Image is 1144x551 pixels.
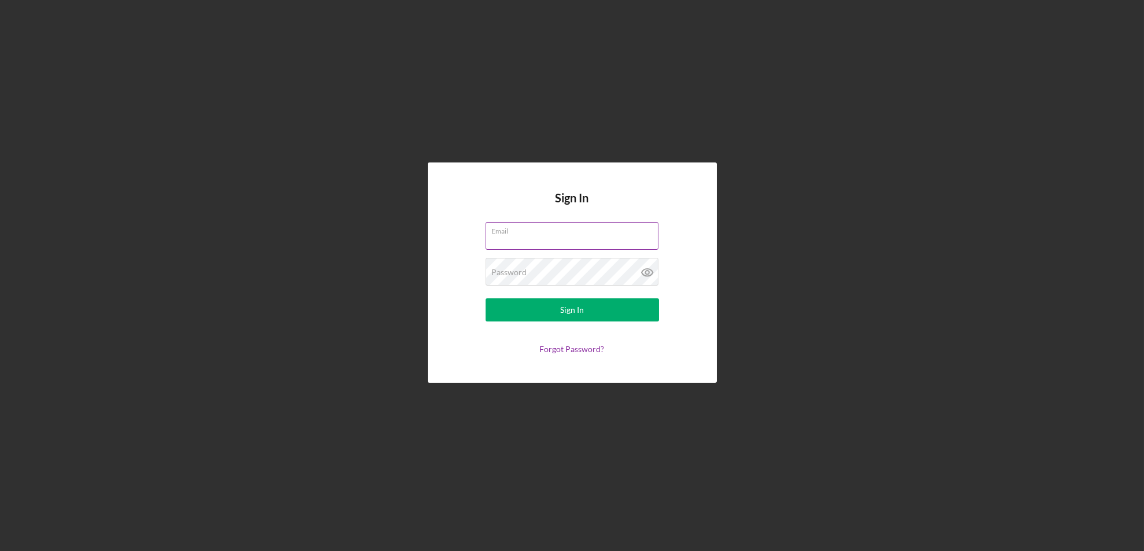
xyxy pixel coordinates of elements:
label: Email [492,223,658,235]
h4: Sign In [556,191,589,222]
div: Sign In [560,298,584,321]
a: Forgot Password? [540,344,605,354]
button: Sign In [486,298,659,321]
label: Password [492,268,527,277]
